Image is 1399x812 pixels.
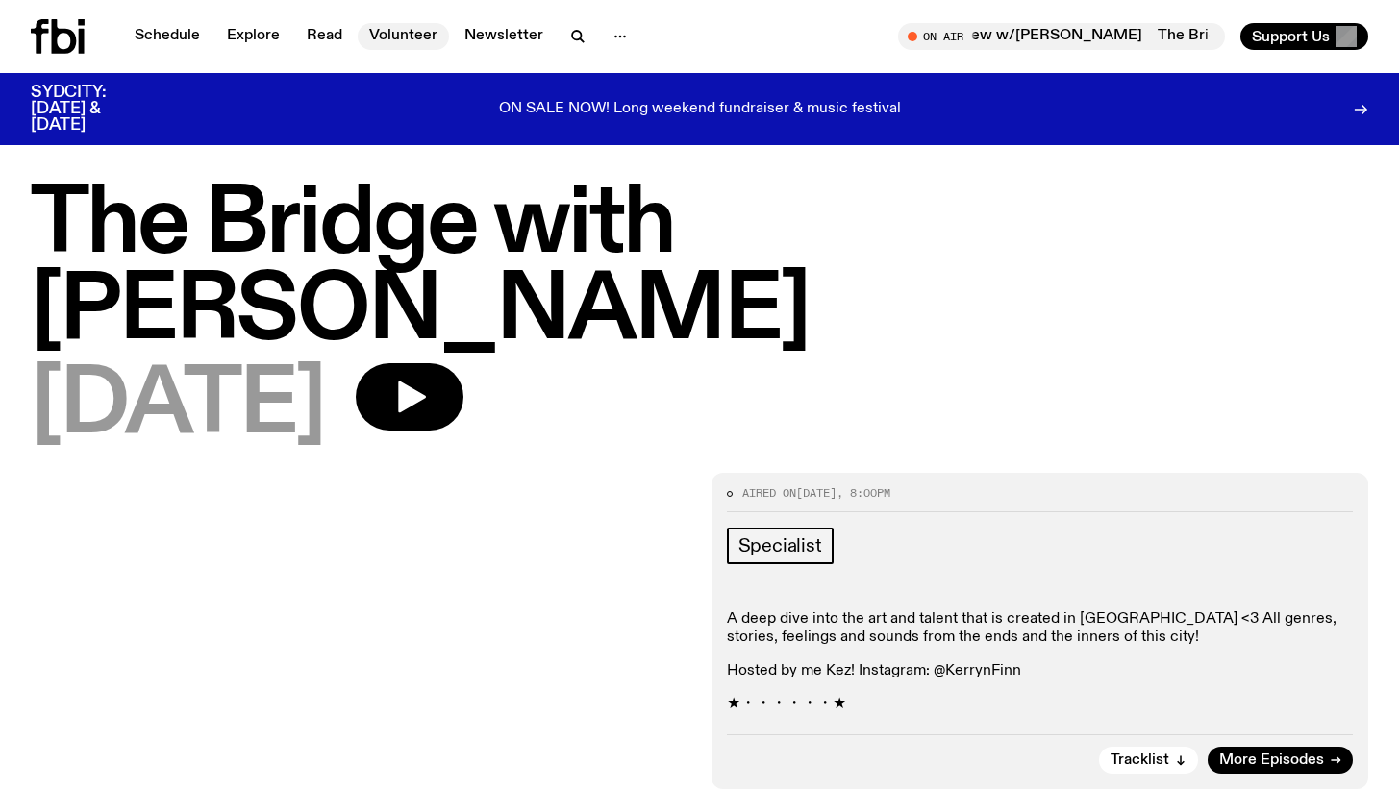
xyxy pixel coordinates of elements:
span: Support Us [1252,28,1330,45]
h3: SYDCITY: [DATE] & [DATE] [31,85,154,134]
span: Aired on [742,485,796,501]
button: Tracklist [1099,747,1198,774]
p: ON SALE NOW! Long weekend fundraiser & music festival [499,101,901,118]
a: Read [295,23,354,50]
a: More Episodes [1208,747,1353,774]
button: On AirThe Bridge with [PERSON_NAME] ପ꒰ ˶• ༝ •˶꒱ଓ Interview w/[PERSON_NAME]The Bridge with [PERSON... [898,23,1225,50]
button: Support Us [1240,23,1368,50]
span: , 8:00pm [837,485,890,501]
a: Explore [215,23,291,50]
p: Hosted by me Kez! Instagram: @KerrynFinn [727,662,1354,680]
span: Specialist [738,535,822,556]
a: Volunteer [358,23,449,50]
span: More Episodes [1219,753,1324,768]
a: Specialist [727,528,834,564]
span: [DATE] [796,485,837,501]
span: Tracklist [1111,753,1169,768]
p: A deep dive into the art and talent that is created in [GEOGRAPHIC_DATA] <3 All genres, stories, ... [727,610,1354,647]
a: Newsletter [453,23,555,50]
span: [DATE] [31,363,325,450]
h1: The Bridge with [PERSON_NAME] [31,183,1368,356]
p: ★・・・・・・★ [727,696,1354,714]
a: Schedule [123,23,212,50]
